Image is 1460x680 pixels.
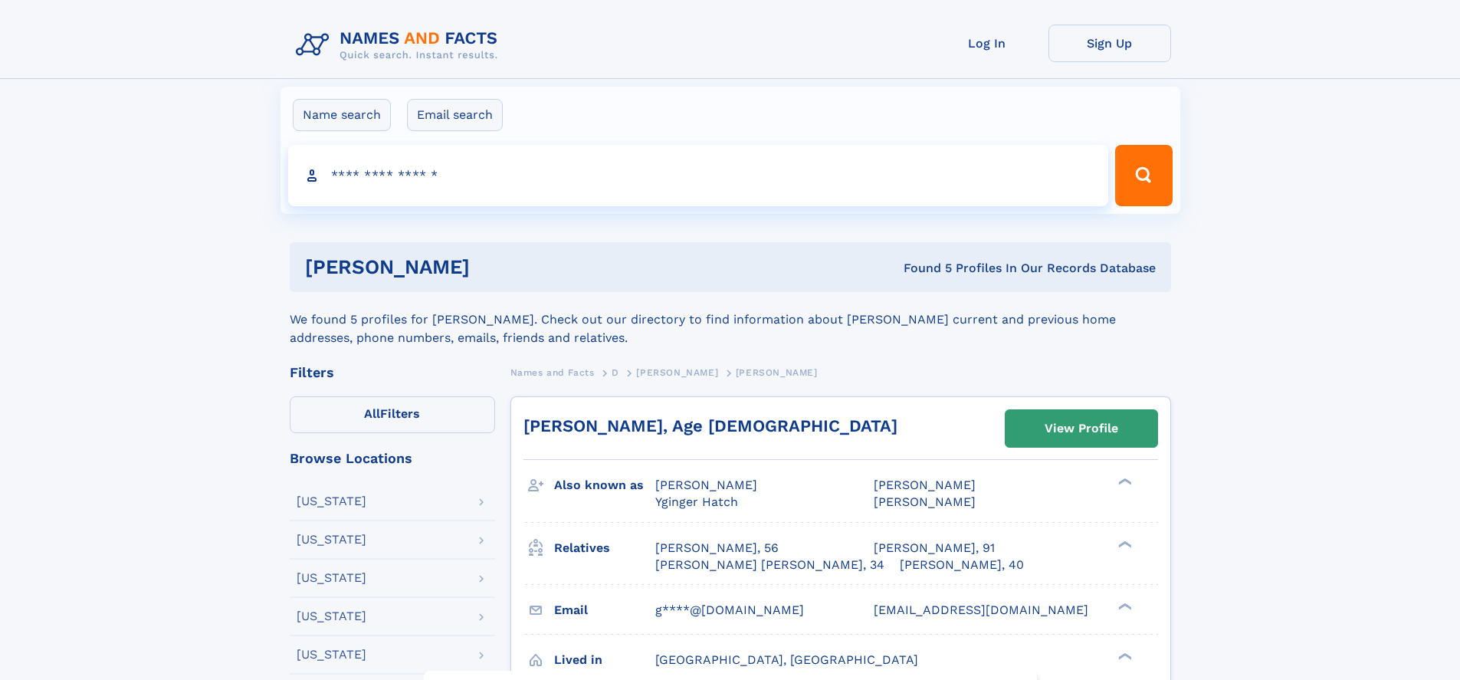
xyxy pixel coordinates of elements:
[290,452,495,465] div: Browse Locations
[297,610,366,623] div: [US_STATE]
[305,258,687,277] h1: [PERSON_NAME]
[297,649,366,661] div: [US_STATE]
[655,478,757,492] span: [PERSON_NAME]
[655,557,884,573] a: [PERSON_NAME] [PERSON_NAME], 34
[655,540,779,557] a: [PERSON_NAME], 56
[290,292,1171,347] div: We found 5 profiles for [PERSON_NAME]. Check out our directory to find information about [PERSON_...
[364,406,380,421] span: All
[297,495,366,508] div: [US_STATE]
[554,535,655,561] h3: Relatives
[874,494,976,509] span: [PERSON_NAME]
[293,99,391,131] label: Name search
[554,472,655,498] h3: Also known as
[1114,651,1133,661] div: ❯
[655,652,918,667] span: [GEOGRAPHIC_DATA], [GEOGRAPHIC_DATA]
[612,363,619,382] a: D
[1006,410,1157,447] a: View Profile
[926,25,1048,62] a: Log In
[1114,477,1133,487] div: ❯
[612,367,619,378] span: D
[523,416,897,435] a: [PERSON_NAME], Age [DEMOGRAPHIC_DATA]
[554,647,655,673] h3: Lived in
[1048,25,1171,62] a: Sign Up
[1114,601,1133,611] div: ❯
[297,534,366,546] div: [US_STATE]
[407,99,503,131] label: Email search
[510,363,595,382] a: Names and Facts
[297,572,366,584] div: [US_STATE]
[736,367,818,378] span: [PERSON_NAME]
[290,25,510,66] img: Logo Names and Facts
[900,557,1024,573] a: [PERSON_NAME], 40
[554,597,655,623] h3: Email
[1114,539,1133,549] div: ❯
[655,494,738,509] span: Yginger Hatch
[874,540,995,557] a: [PERSON_NAME], 91
[636,367,718,378] span: [PERSON_NAME]
[288,145,1109,206] input: search input
[290,366,495,379] div: Filters
[687,260,1156,277] div: Found 5 Profiles In Our Records Database
[874,478,976,492] span: [PERSON_NAME]
[874,603,1088,617] span: [EMAIL_ADDRESS][DOMAIN_NAME]
[1115,145,1172,206] button: Search Button
[636,363,718,382] a: [PERSON_NAME]
[1045,411,1118,446] div: View Profile
[290,396,495,433] label: Filters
